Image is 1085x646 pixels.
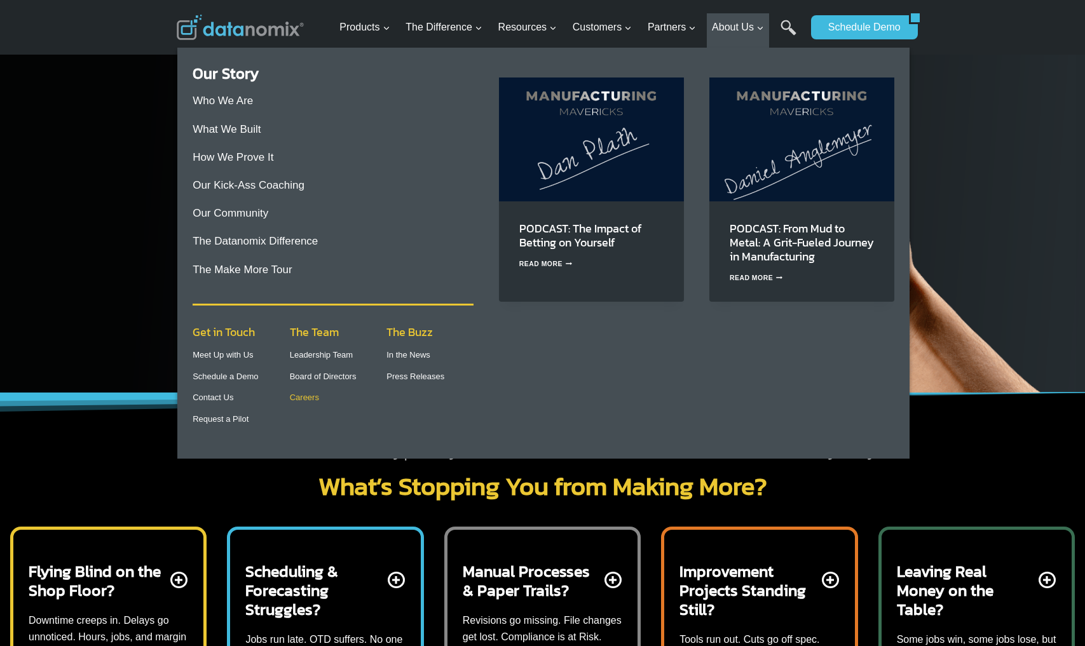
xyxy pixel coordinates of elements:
a: Careers [290,393,319,402]
a: How We Prove It [193,151,273,163]
span: Get in Touch [193,323,255,340]
a: Press Releases [386,372,444,381]
a: Read More [730,274,783,281]
a: What We Built [193,123,261,135]
span: The Buzz [386,323,433,340]
span: Partners [648,19,696,36]
span: Phone number [286,53,343,64]
a: Contact Us [193,393,233,402]
h2: Improvement Projects Standing Still? [679,562,819,619]
a: PODCAST: From Mud to Metal: A Grit-Fueled Journey in Manufacturing [730,220,874,265]
span: State/Region [286,157,335,168]
h2: Leaving Real Money on the Table? [897,562,1036,619]
a: Our Story [193,62,259,84]
a: Who We Are [193,95,253,107]
a: Privacy Policy [173,283,214,292]
a: The Datanomix Difference [193,235,318,247]
a: Search [781,20,796,48]
span: The Difference [406,19,482,36]
span: Customers [573,19,632,36]
h2: Flying Blind on the Shop Floor? [29,562,168,600]
a: Schedule Demo [811,15,909,39]
span: About Us [712,19,764,36]
a: The Make More Tour [193,264,292,276]
h2: Scheduling & Forecasting Struggles? [245,562,385,619]
a: Request a Pilot [193,414,249,424]
a: PODCAST: The Impact of Betting on Yourself [519,220,641,251]
span: Resources [498,19,557,36]
a: Our Community [193,207,268,219]
span: Last Name [286,1,327,12]
img: Datanomix [177,15,304,40]
span: The Team [290,323,339,340]
a: In the News [386,350,430,360]
h2: We Cut Wastes that Typically Cost Manufacturers $1,000’s in Profit Every Day [177,436,909,463]
h2: What’s Stopping You from Making More? [177,473,909,499]
span: Products [339,19,390,36]
a: Our Kick-Ass Coaching [193,179,304,191]
a: Leadership Team [290,350,353,360]
a: Schedule a Demo [193,372,258,381]
h2: Manual Processes & Paper Trails? [463,562,602,600]
a: Terms [142,283,161,292]
a: Board of Directors [290,372,357,381]
a: Read More [519,260,573,267]
img: Daniel Anglemyer’s journey from hog barns to shop leadership shows how grit, culture, and tech ca... [709,77,894,201]
nav: Primary Navigation [334,7,805,48]
img: Dan Plath on Manufacturing Mavericks [499,77,684,201]
a: Meet Up with Us [193,350,253,360]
